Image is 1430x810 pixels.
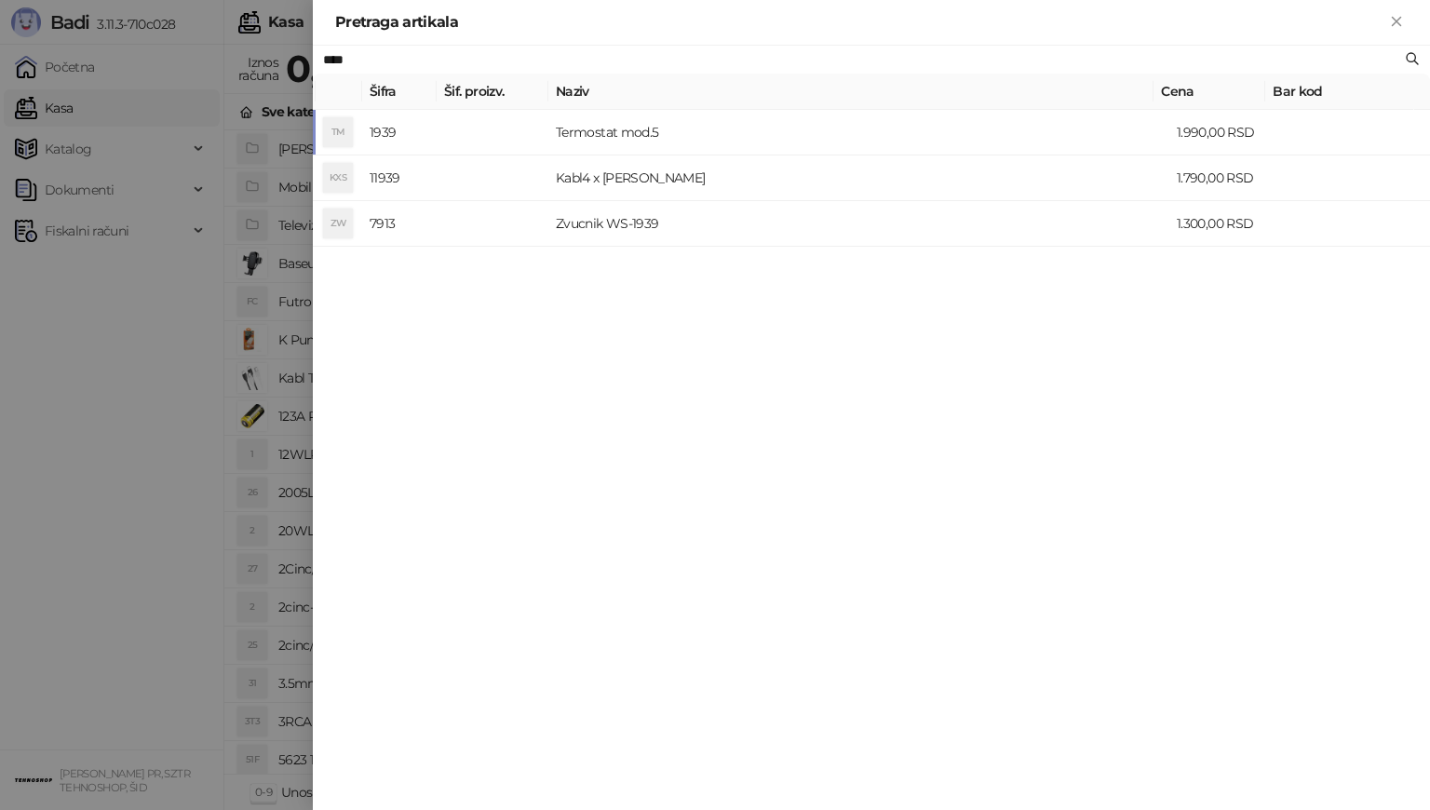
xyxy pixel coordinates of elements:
td: Kabl4 x [PERSON_NAME] [548,155,1169,201]
td: 1.790,00 RSD [1169,155,1281,201]
td: 11939 [362,155,437,201]
td: 1.990,00 RSD [1169,110,1281,155]
th: Cena [1153,74,1265,110]
div: ZW [323,209,353,238]
th: Bar kod [1265,74,1414,110]
td: 1.300,00 RSD [1169,201,1281,247]
th: Šifra [362,74,437,110]
td: 7913 [362,201,437,247]
th: Naziv [548,74,1153,110]
td: Termostat mod.5 [548,110,1169,155]
button: Zatvori [1385,11,1408,34]
div: Pretraga artikala [335,11,1385,34]
div: TM [323,117,353,147]
div: KXS [323,163,353,193]
th: Šif. proizv. [437,74,548,110]
td: 1939 [362,110,437,155]
td: Zvucnik WS-1939 [548,201,1169,247]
